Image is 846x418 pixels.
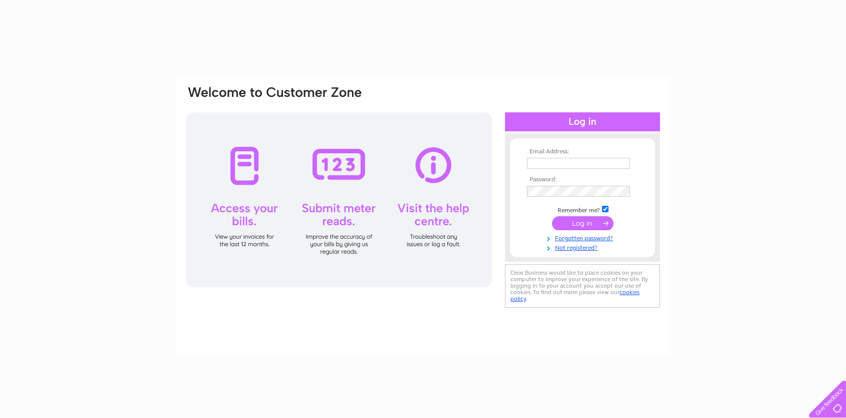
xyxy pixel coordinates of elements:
div: Clear Business would like to place cookies on your computer to improve your experience of the sit... [505,264,660,308]
a: Not registered? [527,242,640,252]
a: Forgotten password? [527,233,640,242]
th: Email Address: [524,148,640,155]
input: Submit [552,216,613,230]
th: Password: [524,176,640,183]
td: Remember me? [524,204,640,214]
a: cookies policy [510,289,639,302]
